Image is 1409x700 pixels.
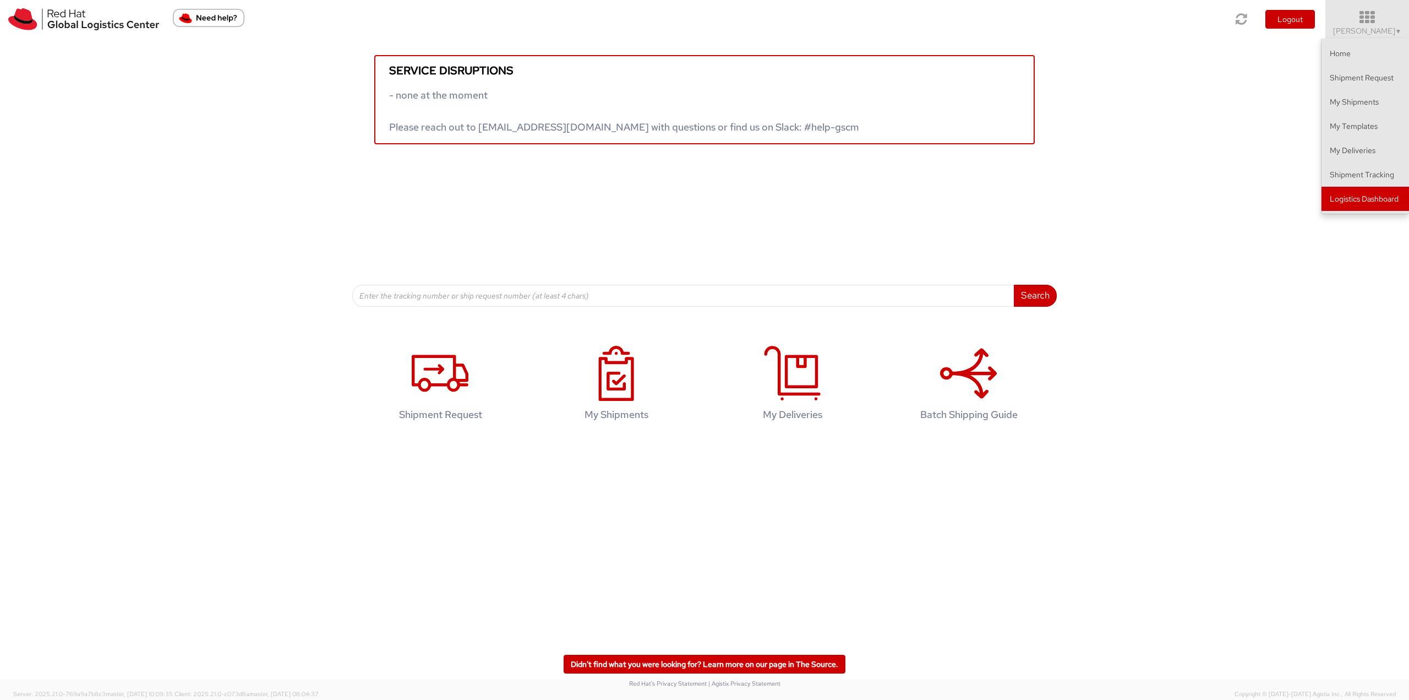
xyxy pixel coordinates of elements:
a: My Deliveries [710,334,875,437]
a: Shipment Tracking [1321,162,1409,187]
span: - none at the moment Please reach out to [EMAIL_ADDRESS][DOMAIN_NAME] with questions or find us o... [389,89,859,133]
h4: Batch Shipping Guide [898,409,1040,420]
a: Logistics Dashboard [1321,187,1409,211]
a: My Deliveries [1321,138,1409,162]
button: Search [1014,285,1057,307]
a: Red Hat's Privacy Statement [629,680,707,687]
span: Client: 2025.21.0-c073d8a [174,690,319,698]
span: [PERSON_NAME] [1333,26,1402,36]
a: Batch Shipping Guide [886,334,1051,437]
h4: My Deliveries [722,409,864,420]
input: Enter the tracking number or ship request number (at least 4 chars) [352,285,1014,307]
span: master, [DATE] 08:04:37 [249,690,319,698]
a: My Shipments [1321,90,1409,114]
a: My Templates [1321,114,1409,138]
h4: My Shipments [545,409,687,420]
span: master, [DATE] 10:09:35 [106,690,173,698]
a: My Shipments [534,334,699,437]
h4: Shipment Request [369,409,511,420]
span: Copyright © [DATE]-[DATE] Agistix Inc., All Rights Reserved [1235,690,1396,699]
button: Need help? [173,9,244,27]
a: Didn't find what you were looking for? Learn more on our page in The Source. [564,655,845,674]
span: ▼ [1395,27,1402,36]
a: Service disruptions - none at the moment Please reach out to [EMAIL_ADDRESS][DOMAIN_NAME] with qu... [374,55,1035,144]
a: Shipment Request [1321,66,1409,90]
button: Logout [1265,10,1315,29]
a: Shipment Request [358,334,523,437]
img: rh-logistics-00dfa346123c4ec078e1.svg [8,8,159,30]
h5: Service disruptions [389,64,1020,77]
a: Home [1321,41,1409,66]
a: | Agistix Privacy Statement [708,680,780,687]
span: Server: 2025.21.0-769a9a7b8c3 [13,690,173,698]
